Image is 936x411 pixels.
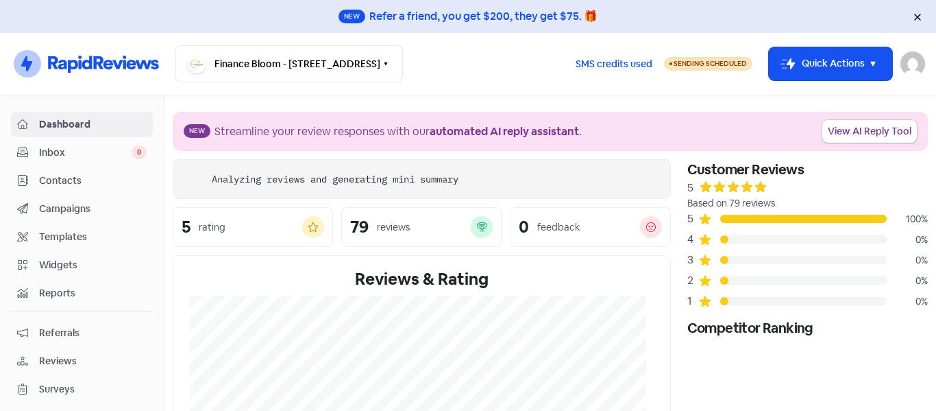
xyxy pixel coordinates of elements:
[11,168,153,193] a: Contacts
[39,354,147,368] span: Reviews
[184,124,210,138] span: New
[687,293,698,309] div: 1
[11,253,153,278] a: Widgets
[11,377,153,402] a: Surveys
[519,219,529,235] div: 0
[132,145,147,159] span: 0
[887,233,928,247] div: 0%
[687,180,693,196] div: 5
[887,253,928,268] div: 0%
[687,196,928,211] div: Based on 79 reviews
[687,252,698,268] div: 3
[510,207,670,247] a: 0feedback
[11,140,153,165] a: Inbox 0
[173,207,333,247] a: 5rating
[39,258,147,272] span: Widgets
[212,172,458,187] div: Analyzing reviews and generating mini summary
[900,51,925,76] img: User
[39,382,147,397] span: Surveys
[39,230,147,244] span: Templates
[564,56,664,70] a: SMS credits used
[430,124,579,139] b: automated AI reply assistant
[687,272,698,289] div: 2
[39,202,147,216] span: Campaigns
[39,286,147,301] span: Reports
[576,57,652,71] span: SMS credits used
[687,318,928,338] div: Competitor Ranking
[350,219,369,235] div: 79
[39,117,147,132] span: Dashboard
[11,224,153,250] a: Templates
[199,220,225,235] div: rating
[341,207,502,247] a: 79reviews
[687,231,698,248] div: 4
[11,349,153,374] a: Reviews
[11,320,153,346] a: Referrals
[11,112,153,137] a: Dashboard
[887,294,928,309] div: 0%
[687,211,698,227] div: 5
[664,56,752,72] a: Sending Scheduled
[175,45,403,82] button: Finance Bloom - [STREET_ADDRESS]
[769,47,892,80] button: Quick Actions
[214,124,582,140] div: Streamline your review responses with our .
[887,212,928,226] div: 100%
[377,220,410,235] div: reviews
[190,267,654,292] div: Reviews & Rating
[39,145,132,160] span: Inbox
[39,174,147,188] span: Contacts
[887,274,928,288] div: 0%
[182,219,190,235] div: 5
[338,10,365,23] span: New
[687,159,928,180] div: Customer Reviews
[674,59,747,68] span: Sending Scheduled
[39,326,147,340] span: Referrals
[822,120,917,143] a: View AI Reply Tool
[537,220,580,235] div: feedback
[11,196,153,222] a: Campaigns
[369,8,598,25] div: Refer a friend, you get $200, they get $75. 🎁
[11,281,153,306] a: Reports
